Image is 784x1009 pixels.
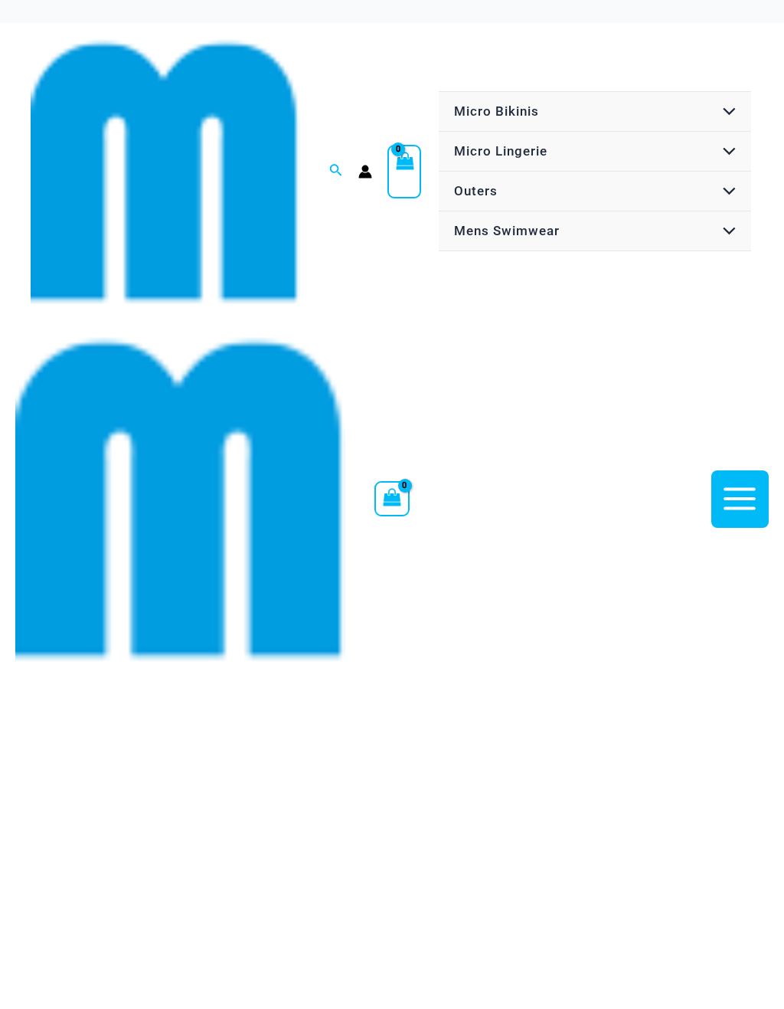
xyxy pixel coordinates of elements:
a: Mens SwimwearMenu ToggleMenu Toggle [439,211,751,251]
a: Micro LingerieMenu ToggleMenu Toggle [439,132,751,172]
span: Micro Lingerie [454,143,547,159]
span: Outers [454,183,498,198]
span: Mens Swimwear [454,223,560,238]
a: Account icon link [358,165,372,179]
img: cropped mm emblem [31,37,300,306]
nav: Site Navigation [436,89,753,254]
a: OutersMenu ToggleMenu Toggle [439,172,751,211]
a: Micro BikinisMenu ToggleMenu Toggle [439,92,751,132]
span: Micro Bikinis [454,103,539,119]
img: cropped mm emblem [15,334,345,664]
a: View Shopping Cart, empty [374,481,410,516]
a: Search icon link [329,162,343,181]
a: View Shopping Cart, empty [387,145,421,198]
